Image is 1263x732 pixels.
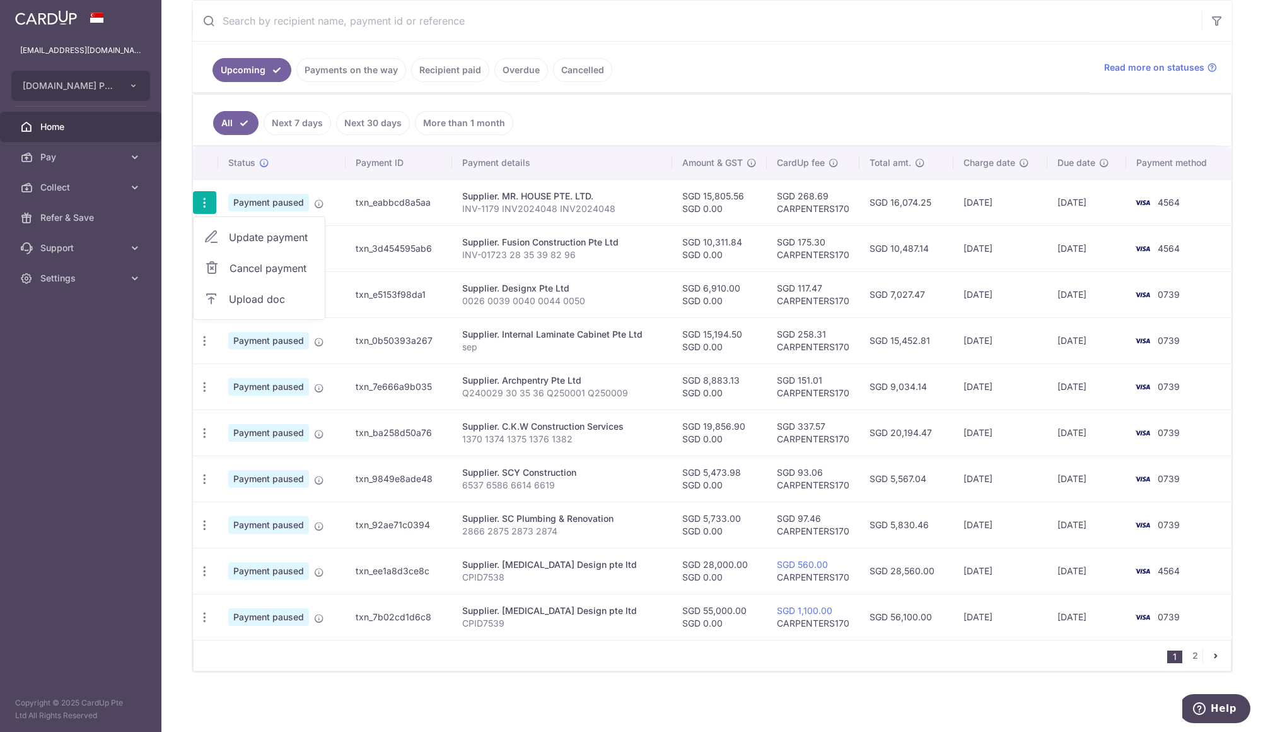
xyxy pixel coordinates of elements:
img: Bank Card [1130,195,1155,210]
span: 0739 [1158,335,1180,346]
td: [DATE] [1047,179,1126,225]
td: [DATE] [953,548,1047,594]
td: CARPENTERS170 [767,594,859,640]
span: Payment paused [228,470,309,488]
span: Payment paused [228,516,309,534]
a: All [213,111,259,135]
td: SGD 9,034.14 [859,363,953,410]
button: [DOMAIN_NAME] PTE. LTD. [11,71,150,101]
p: 2866 2875 2873 2874 [462,525,662,538]
td: SGD 5,567.04 [859,456,953,502]
a: Next 7 days [264,111,331,135]
td: SGD 93.06 CARPENTERS170 [767,456,859,502]
td: SGD 15,452.81 [859,317,953,363]
span: Payment paused [228,608,309,626]
span: Due date [1057,156,1095,169]
li: 1 [1167,651,1182,663]
td: [DATE] [1047,456,1126,502]
span: Collect [40,181,124,194]
span: 0739 [1158,289,1180,300]
a: Overdue [494,58,548,82]
span: Charge date [963,156,1015,169]
td: txn_eabbcd8a5aa [346,179,452,225]
span: 0739 [1158,381,1180,392]
td: txn_0b50393a267 [346,317,452,363]
td: [DATE] [1047,502,1126,548]
a: Next 30 days [336,111,410,135]
td: txn_7b02cd1d6c8 [346,594,452,640]
iframe: Opens a widget where you can find more information [1182,694,1250,726]
span: Payment paused [228,194,309,211]
img: Bank Card [1130,610,1155,625]
td: SGD 16,074.25 [859,179,953,225]
span: Read more on statuses [1104,61,1204,74]
span: Home [40,121,124,133]
td: SGD 10,311.84 SGD 0.00 [672,225,767,271]
div: Supplier. SCY Construction [462,466,662,479]
span: Payment paused [228,378,309,396]
span: Payment paused [228,562,309,580]
span: 0739 [1158,519,1180,530]
span: Support [40,242,124,254]
td: SGD 5,830.46 [859,502,953,548]
td: SGD 337.57 CARPENTERS170 [767,410,859,456]
span: [DOMAIN_NAME] PTE. LTD. [23,80,116,92]
td: SGD 151.01 CARPENTERS170 [767,363,859,410]
td: SGD 258.31 CARPENTERS170 [767,317,859,363]
td: SGD 55,000.00 SGD 0.00 [672,594,767,640]
td: SGD 6,910.00 SGD 0.00 [672,271,767,317]
td: SGD 5,733.00 SGD 0.00 [672,502,767,548]
td: SGD 28,560.00 [859,548,953,594]
td: txn_ba258d50a76 [346,410,452,456]
p: [EMAIL_ADDRESS][DOMAIN_NAME] [20,44,141,57]
td: SGD 10,487.14 [859,225,953,271]
p: CPID7539 [462,617,662,630]
p: 6537 6586 6614 6619 [462,479,662,492]
a: SGD 560.00 [777,559,828,570]
p: INV-1179 INV2024048 INV2024048 [462,203,662,215]
td: [DATE] [1047,271,1126,317]
td: SGD 268.69 CARPENTERS170 [767,179,859,225]
td: txn_e5153f98da1 [346,271,452,317]
td: [DATE] [1047,410,1126,456]
td: [DATE] [1047,363,1126,410]
td: SGD 5,473.98 SGD 0.00 [672,456,767,502]
td: SGD 175.30 CARPENTERS170 [767,225,859,271]
td: SGD 15,194.50 SGD 0.00 [672,317,767,363]
th: Payment method [1126,146,1231,179]
span: CardUp fee [777,156,825,169]
td: SGD 19,856.90 SGD 0.00 [672,410,767,456]
span: 0739 [1158,611,1180,622]
span: 4564 [1158,197,1180,208]
td: [DATE] [953,502,1047,548]
img: Bank Card [1130,564,1155,579]
p: 0026 0039 0040 0044 0050 [462,295,662,307]
p: INV-01723 28 35 39 82 96 [462,249,662,261]
span: Payment paused [228,332,309,350]
td: txn_ee1a8d3ce8c [346,548,452,594]
a: Upcoming [212,58,291,82]
a: 2 [1187,648,1202,663]
td: [DATE] [953,594,1047,640]
img: CardUp [15,10,77,25]
div: Supplier. Fusion Construction Pte Ltd [462,236,662,249]
p: sep [462,341,662,353]
div: Supplier. C.K.W Construction Services [462,420,662,433]
td: [DATE] [953,317,1047,363]
p: Q240029 30 35 36 Q250001 Q250009 [462,387,662,399]
span: 0739 [1158,473,1180,484]
td: SGD 28,000.00 SGD 0.00 [672,548,767,594]
td: txn_9849e8ade48 [346,456,452,502]
img: Bank Card [1130,287,1155,302]
div: Supplier. [MEDICAL_DATA] Design pte ltd [462,605,662,617]
td: CARPENTERS170 [767,548,859,594]
td: [DATE] [1047,225,1126,271]
img: Bank Card [1130,425,1155,440]
td: SGD 117.47 CARPENTERS170 [767,271,859,317]
img: Bank Card [1130,379,1155,394]
img: Bank Card [1130,333,1155,348]
a: Read more on statuses [1104,61,1217,74]
div: Supplier. [MEDICAL_DATA] Design pte ltd [462,558,662,571]
td: [DATE] [953,410,1047,456]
